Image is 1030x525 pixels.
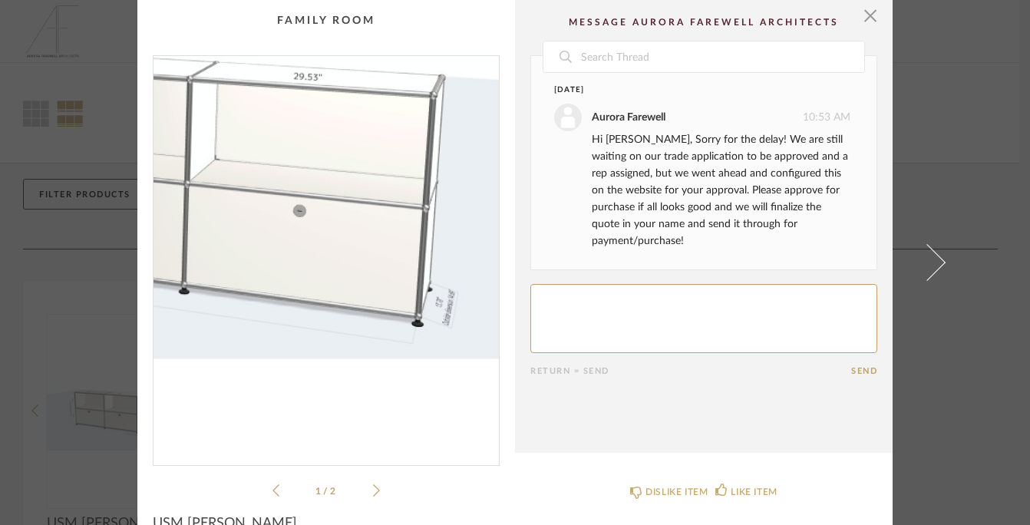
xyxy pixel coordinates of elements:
[554,84,822,96] div: [DATE]
[154,56,499,453] img: ee9a577e-f799-4fd4-aa21-a0d27d30991b_1000x1000.jpg
[554,104,850,131] div: 10:53 AM
[645,484,708,500] div: DISLIKE ITEM
[592,131,850,249] div: Hi [PERSON_NAME], Sorry for the delay! We are still waiting on our trade application to be approv...
[579,41,864,72] input: Search Thread
[530,366,851,376] div: Return = Send
[592,109,665,126] div: Aurora Farewell
[851,366,877,376] button: Send
[315,487,323,496] span: 1
[330,487,338,496] span: 2
[154,56,499,453] div: 0
[731,484,777,500] div: LIKE ITEM
[323,487,330,496] span: /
